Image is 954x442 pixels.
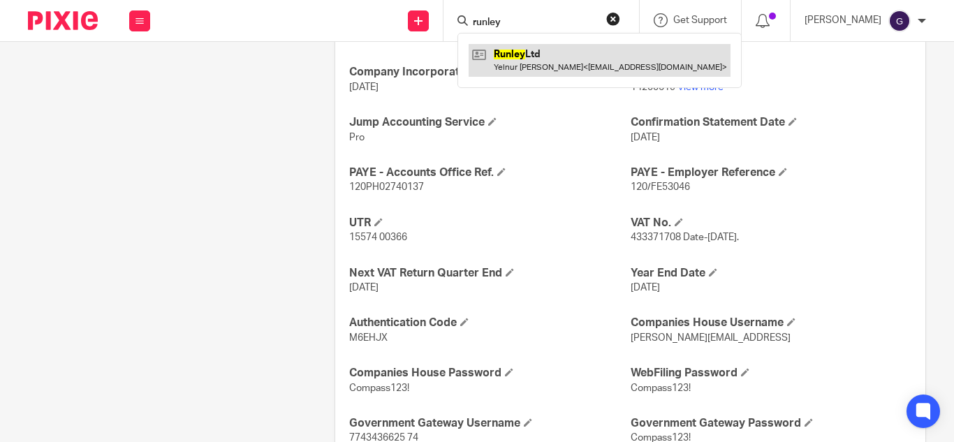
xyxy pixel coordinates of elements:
span: [PERSON_NAME][EMAIL_ADDRESS] [631,333,791,343]
span: [DATE] [349,82,379,92]
span: 15574 00366 [349,233,407,242]
span: 120PH02740137 [349,182,424,192]
h4: Year End Date [631,266,911,281]
img: svg%3E [888,10,911,32]
h4: Jump Accounting Service [349,115,630,130]
span: Get Support [673,15,727,25]
h4: Company Reg. No. [631,65,911,80]
span: M6EHJX [349,333,388,343]
h4: VAT No. [631,216,911,230]
h4: PAYE - Accounts Office Ref. [349,165,630,180]
input: Search [471,17,597,29]
span: 14200619 [631,82,675,92]
span: 120/FE53046 [631,182,690,192]
h4: PAYE - Employer Reference [631,165,911,180]
span: Compass123! [349,383,409,393]
h4: Next VAT Return Quarter End [349,266,630,281]
h4: Authentication Code [349,316,630,330]
p: [PERSON_NAME] [805,13,881,27]
button: Clear [606,12,620,26]
span: [DATE] [631,283,660,293]
h4: Government Gateway Username [349,416,630,431]
h4: Company Incorporated On [349,65,630,80]
span: [DATE] [631,133,660,142]
h4: UTR [349,216,630,230]
span: 433371708 Date-[DATE]. [631,233,739,242]
img: Pixie [28,11,98,30]
h4: WebFiling Password [631,366,911,381]
span: Compass123! [631,383,691,393]
a: View more [677,82,724,92]
h4: Confirmation Statement Date [631,115,911,130]
h4: Companies House Password [349,366,630,381]
h4: Government Gateway Password [631,416,911,431]
h4: Companies House Username [631,316,911,330]
span: Pro [349,133,365,142]
span: [DATE] [349,283,379,293]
